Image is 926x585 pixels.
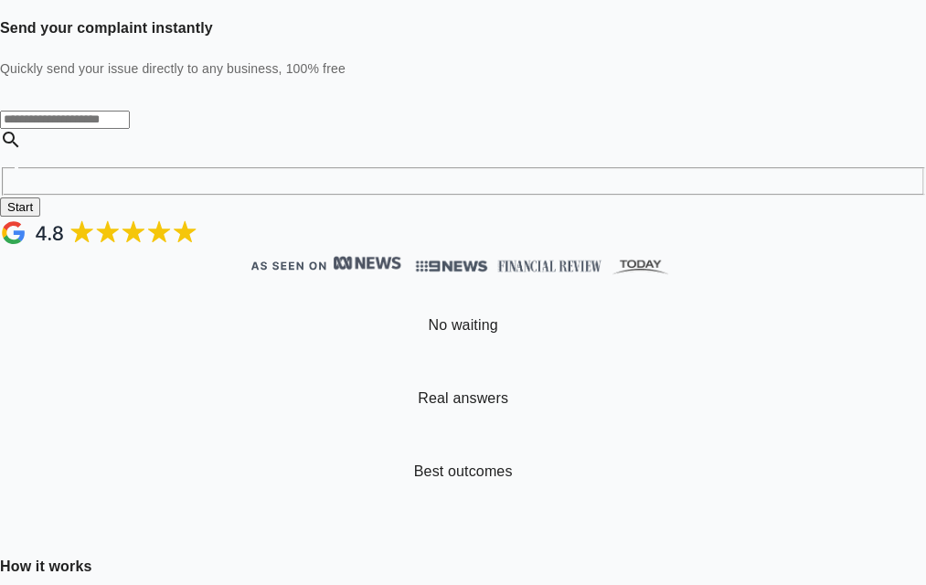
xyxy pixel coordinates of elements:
p: Real answers [418,388,508,409]
p: No waiting [428,314,497,336]
img: As seen on [250,261,326,271]
img: News, Financial Review, Today [334,254,401,272]
p: Best outcomes [414,461,513,483]
img: News, Financial Review, Today [409,254,676,279]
